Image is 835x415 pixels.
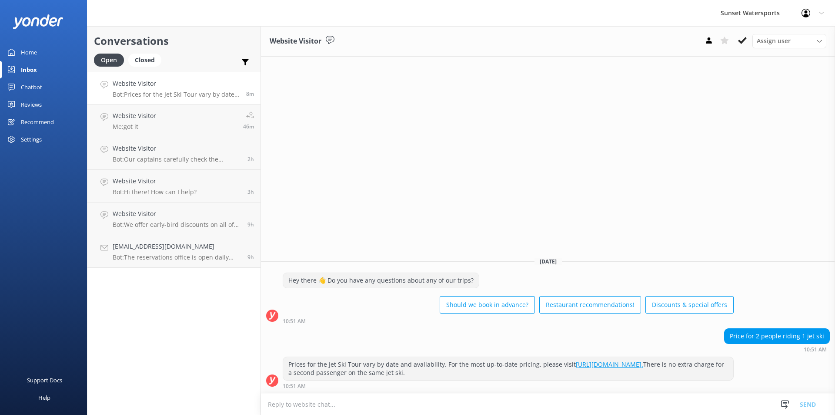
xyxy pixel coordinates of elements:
strong: 10:51 AM [283,384,306,389]
a: Website VisitorMe:got it46m [87,105,261,137]
span: 09:51am 10-Aug-2025 (UTC -05:00) America/Cancun [246,90,254,98]
div: Prices for the Jet Ski Tour vary by date and availability. For the most up-to-date pricing, pleas... [283,357,733,380]
a: Website VisitorBot:Hi there! How can I help?3h [87,170,261,202]
a: Website VisitorBot:We offer early-bird discounts on all of our morning trips. When you book direc... [87,202,261,235]
a: [URL][DOMAIN_NAME]. [576,360,643,368]
div: 09:51am 10-Aug-2025 (UTC -05:00) America/Cancun [283,318,734,324]
p: Me: got it [113,123,156,131]
p: Bot: Prices for the Jet Ski Tour vary by date and availability. For the most up-to-date pricing, ... [113,91,240,98]
button: Discounts & special offers [645,296,734,314]
h4: Website Visitor [113,79,240,88]
span: 12:20am 10-Aug-2025 (UTC -05:00) America/Cancun [247,221,254,228]
h2: Conversations [94,33,254,49]
span: 12:11am 10-Aug-2025 (UTC -05:00) America/Cancun [247,253,254,261]
p: Bot: Our captains carefully check the weather on the day of your trip. If conditions are unsafe, ... [113,155,241,163]
div: Inbox [21,61,37,78]
button: Should we book in advance? [440,296,535,314]
h4: Website Visitor [113,144,241,153]
a: [EMAIL_ADDRESS][DOMAIN_NAME]Bot:The reservations office is open daily from 8am to 11pm.9h [87,235,261,268]
p: Bot: We offer early-bird discounts on all of our morning trips. When you book direct, we guarante... [113,221,241,229]
div: Open [94,54,124,67]
h4: Website Visitor [113,111,156,121]
button: Restaurant recommendations! [539,296,641,314]
div: Price for 2 people riding 1 jet ski [725,329,829,344]
div: Home [21,44,37,61]
div: Closed [128,54,161,67]
div: Reviews [21,96,42,113]
div: Hey there 👋 Do you have any questions about any of our trips? [283,273,479,288]
div: 09:51am 10-Aug-2025 (UTC -05:00) America/Cancun [283,383,734,389]
p: Bot: The reservations office is open daily from 8am to 11pm. [113,253,241,261]
div: 09:51am 10-Aug-2025 (UTC -05:00) America/Cancun [724,346,830,352]
img: yonder-white-logo.png [13,14,63,29]
p: Bot: Hi there! How can I help? [113,188,197,196]
div: Settings [21,131,42,148]
strong: 10:51 AM [804,347,827,352]
div: Recommend [21,113,54,131]
h3: Website Visitor [270,36,321,47]
h4: Website Visitor [113,209,241,219]
span: Assign user [757,36,791,46]
div: Assign User [752,34,826,48]
a: Website VisitorBot:Our captains carefully check the weather on the day of your trip. If condition... [87,137,261,170]
strong: 10:51 AM [283,319,306,324]
span: 06:57am 10-Aug-2025 (UTC -05:00) America/Cancun [247,188,254,196]
h4: Website Visitor [113,176,197,186]
a: Closed [128,55,166,64]
h4: [EMAIL_ADDRESS][DOMAIN_NAME] [113,242,241,251]
a: Website VisitorBot:Prices for the Jet Ski Tour vary by date and availability. For the most up-to-... [87,72,261,105]
a: Open [94,55,128,64]
div: Support Docs [27,371,62,389]
div: Help [38,389,50,406]
span: 09:13am 10-Aug-2025 (UTC -05:00) America/Cancun [243,123,254,130]
span: [DATE] [534,258,562,265]
div: Chatbot [21,78,42,96]
span: 07:46am 10-Aug-2025 (UTC -05:00) America/Cancun [247,155,254,163]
